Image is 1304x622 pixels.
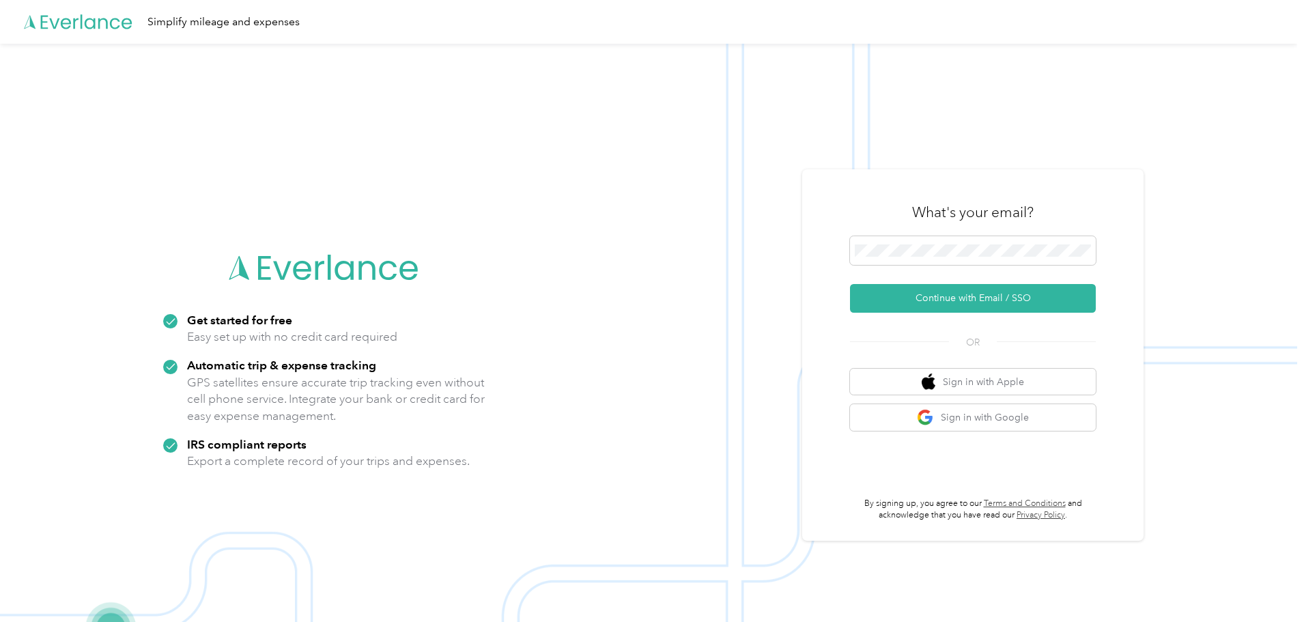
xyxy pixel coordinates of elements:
[187,374,485,425] p: GPS satellites ensure accurate trip tracking even without cell phone service. Integrate your bank...
[187,358,376,372] strong: Automatic trip & expense tracking
[850,284,1096,313] button: Continue with Email / SSO
[187,453,470,470] p: Export a complete record of your trips and expenses.
[187,437,307,451] strong: IRS compliant reports
[850,369,1096,395] button: apple logoSign in with Apple
[147,14,300,31] div: Simplify mileage and expenses
[917,409,934,426] img: google logo
[922,373,935,391] img: apple logo
[850,498,1096,522] p: By signing up, you agree to our and acknowledge that you have read our .
[187,328,397,345] p: Easy set up with no credit card required
[1017,510,1065,520] a: Privacy Policy
[850,404,1096,431] button: google logoSign in with Google
[912,203,1034,222] h3: What's your email?
[187,313,292,327] strong: Get started for free
[984,498,1066,509] a: Terms and Conditions
[949,335,997,350] span: OR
